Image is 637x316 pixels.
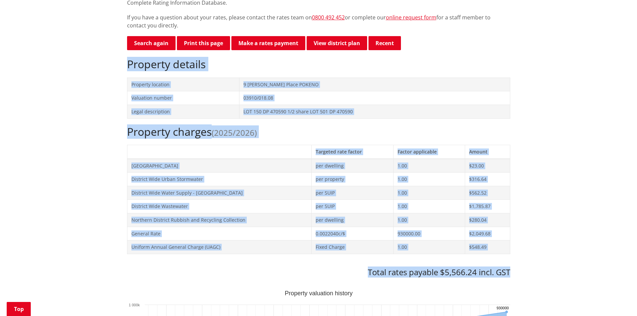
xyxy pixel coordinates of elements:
td: 930000.00 [394,227,465,240]
td: 03910/018.08 [239,91,510,105]
a: Top [7,302,31,316]
th: Targeted rate factor [311,145,394,159]
td: $316.64 [465,173,510,186]
a: 0800 492 452 [312,14,345,21]
td: Fixed Charge [311,240,394,254]
th: Amount [465,145,510,159]
td: $2,049.68 [465,227,510,240]
text: 930000 [497,306,509,310]
a: Make a rates payment [231,36,305,50]
p: If you have a question about your rates, please contact the rates team on or complete our for a s... [127,13,510,29]
td: $280.04 [465,213,510,227]
td: $562.52 [465,186,510,200]
h3: Total rates payable $5,566.24 incl. GST [127,268,510,277]
td: per SUIP [311,186,394,200]
button: Print this page [177,36,230,50]
td: Northern District Rubbish and Recycling Collection [127,213,311,227]
td: 9 [PERSON_NAME] Place POKENO [239,78,510,91]
td: 1.00 [394,200,465,213]
path: Sunday, Jun 30, 12:00, 930,000. Capital Value. [505,310,508,313]
td: District Wide Water Supply - [GEOGRAPHIC_DATA] [127,186,311,200]
td: [GEOGRAPHIC_DATA] [127,159,311,173]
td: 0.0022040c/$ [311,227,394,240]
td: per dwelling [311,159,394,173]
td: District Wide Wastewater [127,200,311,213]
text: 1 000k [128,303,140,307]
td: 1.00 [394,186,465,200]
td: Property location [127,78,239,91]
td: 1.00 [394,240,465,254]
button: Recent [368,36,401,50]
h2: Property charges [127,125,510,138]
a: Search again [127,36,176,50]
td: 1.00 [394,213,465,227]
iframe: Messenger Launcher [606,288,630,312]
td: $1,785.87 [465,200,510,213]
text: Property valuation history [285,290,352,297]
td: Legal description [127,105,239,118]
span: (2025/2026) [212,127,257,138]
h2: Property details [127,58,510,71]
td: General Rate [127,227,311,240]
td: Valuation number [127,91,239,105]
td: Uniform Annual General Charge (UAGC) [127,240,311,254]
td: 1.00 [394,159,465,173]
td: per property [311,173,394,186]
td: per dwelling [311,213,394,227]
td: 1.00 [394,173,465,186]
th: Factor applicable [394,145,465,159]
a: online request form [386,14,436,21]
td: District Wide Urban Stormwater [127,173,311,186]
td: LOT 150 DP 470590 1/2 share LOT 501 DP 470590 [239,105,510,118]
td: $548.49 [465,240,510,254]
a: View district plan [307,36,367,50]
td: $23.00 [465,159,510,173]
td: per SUIP [311,200,394,213]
